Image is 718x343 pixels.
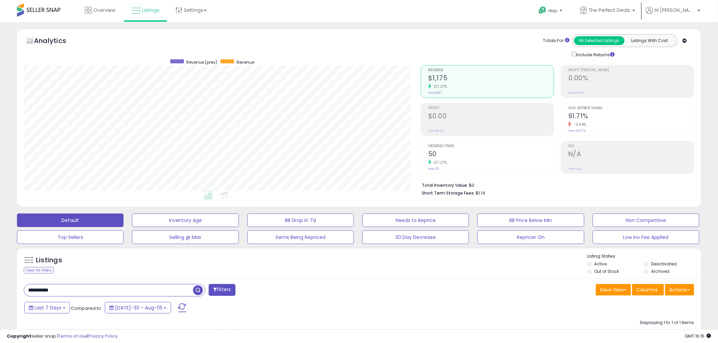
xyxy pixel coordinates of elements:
[477,230,584,244] button: Repricer On
[665,284,694,296] button: Actions
[685,333,711,339] span: 2025-08-13 16:15 GMT
[574,36,625,45] button: All Selected Listings
[105,302,171,314] button: [DATE]-30 - Aug-05
[428,167,439,171] small: Prev: 22
[428,144,554,148] span: Ordered Items
[428,112,554,121] h2: $0.00
[593,214,699,227] button: Non Competitive
[422,181,689,189] li: $0
[589,7,630,14] span: The Perfect Deals
[568,144,694,148] span: ROI
[428,150,554,159] h2: 50
[17,214,124,227] button: Default
[428,91,442,95] small: Prev: $517
[568,74,694,83] h2: 0.00%
[571,122,586,127] small: -3.64%
[632,284,664,296] button: Columns
[594,261,607,267] label: Active
[422,190,475,196] b: Short Term Storage Fees:
[34,36,79,47] h5: Analytics
[640,320,694,326] div: Displaying 1 to 1 of 1 items
[247,214,354,227] button: BB Drop in 7d
[362,214,469,227] button: Needs to Reprice
[428,68,554,72] span: Revenue
[587,253,701,260] p: Listing States:
[71,305,102,311] span: Compared to:
[538,6,547,15] i: Get Help
[596,284,631,296] button: Save View
[132,214,239,227] button: Inventory Age
[428,106,554,110] span: Profit
[651,261,677,267] label: Deactivated
[58,333,87,339] a: Terms of Use
[568,91,585,95] small: Prev: 0.00%
[624,36,675,45] button: Listings With Cost
[594,268,619,274] label: Out of Stock
[533,1,569,22] a: Help
[186,59,217,65] span: Revenue (prev)
[637,286,658,293] span: Columns
[568,112,694,121] h2: 91.71%
[237,59,254,65] span: Revenue
[17,230,124,244] button: Top Sellers
[655,7,696,14] span: Hi [PERSON_NAME]
[567,51,623,58] div: Include Returns
[431,84,447,89] small: 127.27%
[7,333,118,340] div: seller snap | |
[568,68,694,72] span: Profit [PERSON_NAME]
[209,284,235,296] button: Filters
[651,268,669,274] label: Archived
[93,7,115,14] span: Overview
[543,38,570,44] div: Totals For
[477,214,584,227] button: BB Price Below Min
[568,150,694,159] h2: N/A
[428,74,554,83] h2: $1,175
[593,230,699,244] button: Low Inv Fee Applied
[568,106,694,110] span: Avg. Buybox Share
[115,304,163,311] span: [DATE]-30 - Aug-05
[7,333,32,339] strong: Copyright
[476,190,485,196] span: $1.14
[568,129,586,133] small: Prev: 95.17%
[142,7,159,14] span: Listings
[132,230,239,244] button: Selling @ Max
[35,304,61,311] span: Last 7 Days
[362,230,469,244] button: 30 Day Decrease
[428,129,444,133] small: Prev: $0.00
[24,267,54,274] div: Clear All Filters
[422,182,468,188] b: Total Inventory Value:
[646,7,700,22] a: Hi [PERSON_NAME]
[88,333,118,339] a: Privacy Policy
[549,8,558,14] span: Help
[568,167,582,171] small: Prev: N/A
[247,230,354,244] button: Items Being Repriced
[36,256,62,265] h5: Listings
[24,302,70,314] button: Last 7 Days
[431,160,447,165] small: 127.27%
